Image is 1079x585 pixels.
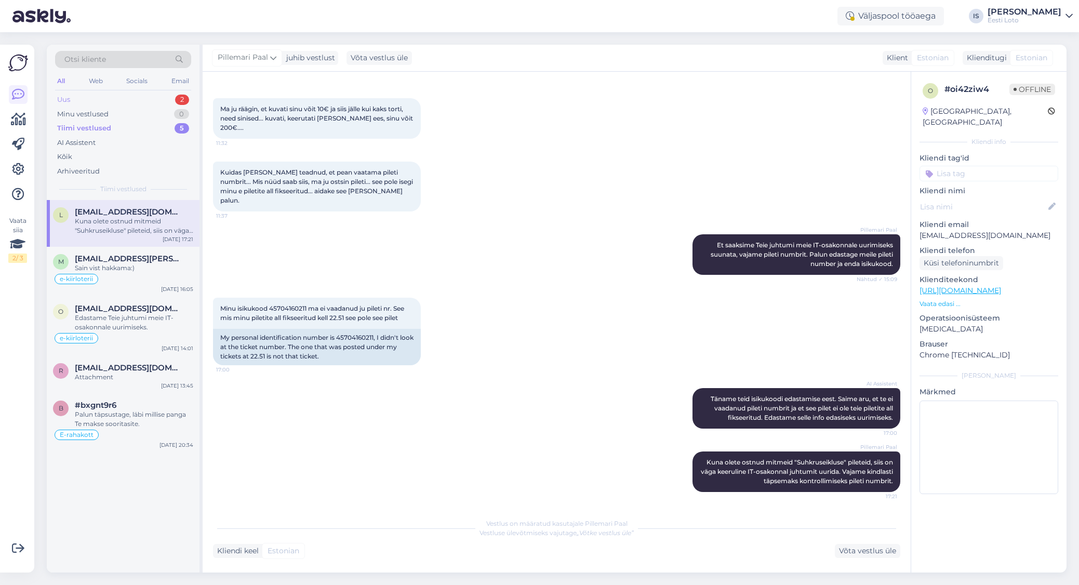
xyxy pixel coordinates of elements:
[920,286,1001,295] a: [URL][DOMAIN_NAME]
[837,7,944,25] div: Väljaspool tööaega
[1009,84,1055,95] span: Offline
[60,276,93,282] span: e-kiirloterii
[920,185,1058,196] p: Kliendi nimi
[917,52,949,63] span: Estonian
[923,106,1048,128] div: [GEOGRAPHIC_DATA], [GEOGRAPHIC_DATA]
[75,217,193,235] div: Kuna olete ostnud mitmeid "Suhkruseikluse" pileteid, siis on väga keeruline IT-osakonnal juhtumit...
[75,263,193,273] div: Sain vist hakkama:)
[218,52,268,63] span: Pillemari Paal
[920,274,1058,285] p: Klienditeekond
[216,366,255,374] span: 17:00
[486,520,628,527] span: Vestlus on määratud kasutajale Pillemari Paal
[988,16,1061,24] div: Eesti Loto
[162,344,193,352] div: [DATE] 14:01
[969,9,983,23] div: IS
[858,493,897,500] span: 17:21
[920,137,1058,147] div: Kliendi info
[220,304,406,322] span: Minu isikukood 45704160211 ma ei vaadanud ju pileti nr. See mis minu piletite all fikseeritud kel...
[577,529,634,537] i: „Võtke vestlus üle”
[920,299,1058,309] p: Vaata edasi ...
[920,339,1058,350] p: Brauser
[858,226,897,234] span: Pillemari Paal
[920,219,1058,230] p: Kliendi email
[58,308,63,315] span: o
[282,52,335,63] div: juhib vestlust
[920,350,1058,361] p: Chrome [TECHNICAL_ID]
[858,443,897,451] span: Pillemari Paal
[920,313,1058,324] p: Operatsioonisüsteem
[124,74,150,88] div: Socials
[163,235,193,243] div: [DATE] 17:21
[100,184,146,194] span: Tiimi vestlused
[8,254,27,263] div: 2 / 3
[57,138,96,148] div: AI Assistent
[57,152,72,162] div: Kõik
[59,367,63,375] span: r
[59,211,63,219] span: l
[161,285,193,293] div: [DATE] 16:05
[159,441,193,449] div: [DATE] 20:34
[858,380,897,388] span: AI Assistent
[169,74,191,88] div: Email
[711,241,895,268] span: Et saaksime Teie juhtumi meie IT-osakonnale uurimiseks suunata, vajame pileti numbrit. Palun edas...
[60,335,93,341] span: e-kiirloterii
[883,52,908,63] div: Klient
[57,95,70,105] div: Uus
[75,363,183,373] span: rein.vastrik@gmail.com
[161,382,193,390] div: [DATE] 13:45
[57,109,109,119] div: Minu vestlused
[835,544,900,558] div: Võta vestlus üle
[174,109,189,119] div: 0
[75,304,183,313] span: olga.kuznetsova1987@gmail.com
[920,245,1058,256] p: Kliendi telefon
[213,546,259,556] div: Kliendi keel
[711,395,895,421] span: Täname teid isikukoodi edastamise eest. Saime aru, et te ei vaadanud pileti numbrit ja et see pil...
[920,230,1058,241] p: [EMAIL_ADDRESS][DOMAIN_NAME]
[87,74,105,88] div: Web
[858,429,897,437] span: 17:00
[55,74,67,88] div: All
[175,95,189,105] div: 2
[220,105,415,131] span: Ma ju räägin, et kuvati sinu võit 10€ ja siis jälle kui kaks torti, need sinised... kuvati, keeru...
[988,8,1073,24] a: [PERSON_NAME]Eesti Loto
[920,166,1058,181] input: Lisa tag
[8,216,27,263] div: Vaata siia
[75,410,193,429] div: Palun täpsustage, läbi millise panga Te makse sooritasite.
[928,87,933,95] span: o
[857,275,897,283] span: Nähtud ✓ 15:09
[220,168,415,204] span: Kuidas [PERSON_NAME] teadnud, et pean vaatama pileti numbrit... Mis nüüd saab siis, ma ju ostsin ...
[213,329,421,365] div: My personal identification number is 45704160211, I didn't look at the ticket number. The one tha...
[701,458,895,485] span: Kuna olete ostnud mitmeid "Suhkruseikluse" pileteid, siis on väga keeruline IT-osakonnal juhtumit...
[920,387,1058,397] p: Märkmed
[175,123,189,134] div: 5
[57,166,100,177] div: Arhiveeritud
[75,254,183,263] span: merike.kari@gmail.com
[920,153,1058,164] p: Kliendi tag'id
[216,212,255,220] span: 11:37
[920,371,1058,380] div: [PERSON_NAME]
[920,256,1003,270] div: Küsi telefoninumbrit
[988,8,1061,16] div: [PERSON_NAME]
[75,313,193,332] div: Edastame Teie juhtumi meie IT-osakonnale uurimiseks.
[216,139,255,147] span: 11:32
[347,51,412,65] div: Võta vestlus üle
[268,546,299,556] span: Estonian
[75,401,116,410] span: #bxgnt9r6
[57,123,111,134] div: Tiimi vestlused
[64,54,106,65] span: Otsi kliente
[75,373,193,382] div: Attachment
[479,529,634,537] span: Vestluse ülevõtmiseks vajutage
[963,52,1007,63] div: Klienditugi
[1016,52,1047,63] span: Estonian
[75,207,183,217] span: liilija.tammoja@gmail.com
[8,53,28,73] img: Askly Logo
[944,83,1009,96] div: # oi42ziw4
[60,432,94,438] span: E-rahakott
[59,404,63,412] span: b
[920,324,1058,335] p: [MEDICAL_DATA]
[920,201,1046,212] input: Lisa nimi
[58,258,64,265] span: m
